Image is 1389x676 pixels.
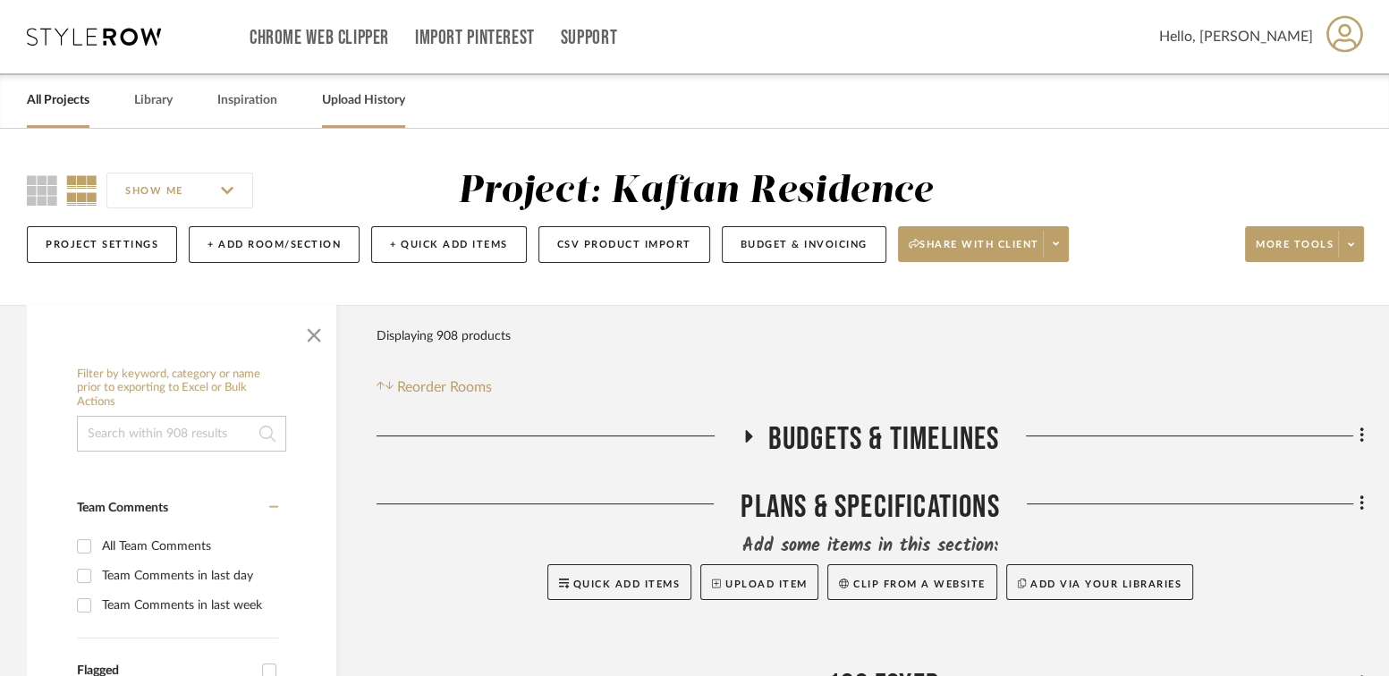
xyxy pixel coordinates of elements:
span: Budgets & Timelines [768,420,1000,459]
div: Displaying 908 products [377,318,511,354]
span: More tools [1256,238,1334,265]
span: Share with client [909,238,1039,265]
button: + Quick Add Items [371,226,527,263]
span: Hello, [PERSON_NAME] [1159,26,1313,47]
button: Close [296,314,332,350]
button: Clip from a website [827,564,996,600]
button: More tools [1245,226,1364,262]
button: Upload Item [700,564,818,600]
button: CSV Product Import [538,226,710,263]
a: Library [134,89,173,113]
a: Upload History [322,89,405,113]
span: Reorder Rooms [397,376,492,398]
div: Team Comments in last day [102,562,274,590]
div: Add some items in this section: [377,534,1364,559]
div: Team Comments in last week [102,591,274,620]
button: Share with client [898,226,1070,262]
button: Project Settings [27,226,177,263]
button: Reorder Rooms [377,376,492,398]
span: Team Comments [77,502,168,514]
input: Search within 908 results [77,416,286,452]
a: Support [561,30,617,46]
button: Budget & Invoicing [722,226,886,263]
button: Quick Add Items [547,564,692,600]
div: Project: Kaftan Residence [458,173,934,210]
button: + Add Room/Section [189,226,360,263]
a: All Projects [27,89,89,113]
h6: Filter by keyword, category or name prior to exporting to Excel or Bulk Actions [77,368,286,410]
div: All Team Comments [102,532,274,561]
a: Import Pinterest [415,30,535,46]
a: Inspiration [217,89,277,113]
a: Chrome Web Clipper [250,30,389,46]
button: Add via your libraries [1006,564,1194,600]
span: Quick Add Items [573,579,681,589]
